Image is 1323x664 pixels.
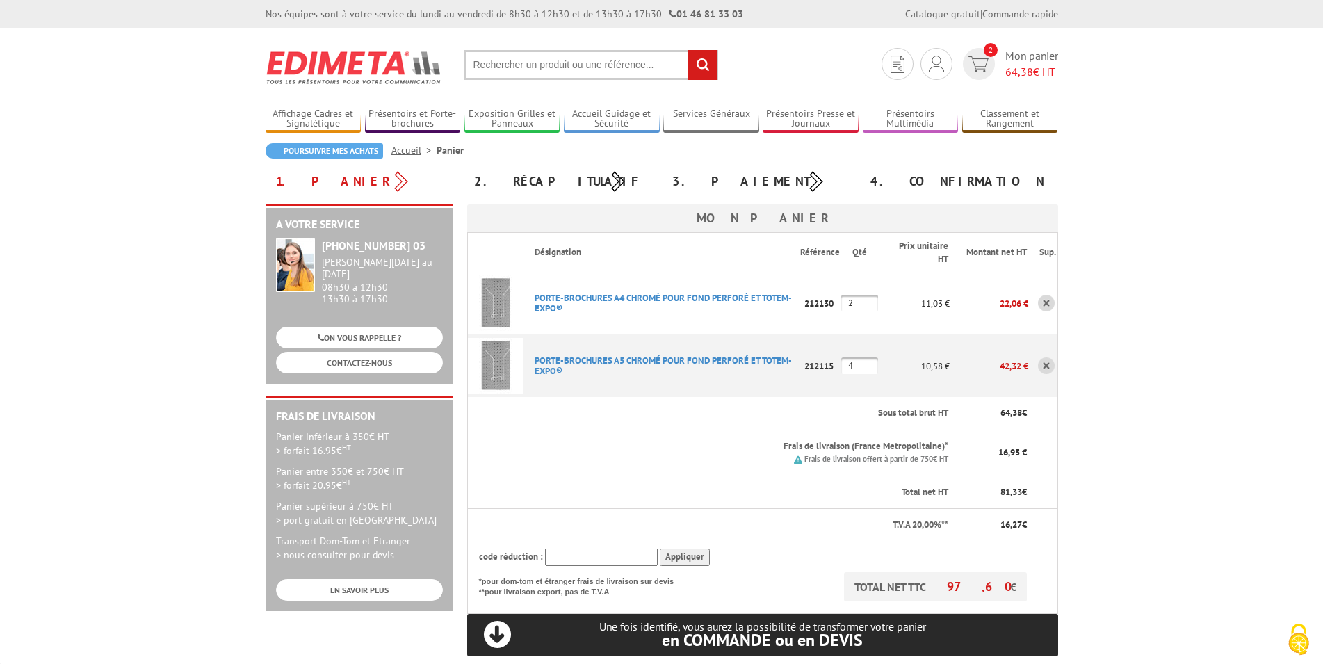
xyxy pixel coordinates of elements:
[663,108,759,131] a: Services Généraux
[479,486,948,499] p: Total net HT
[860,169,1058,194] div: 4. Confirmation
[1281,622,1316,657] img: Cookies (fenêtre modale)
[479,551,543,562] span: code réduction :
[800,291,841,316] p: 212130
[1000,486,1022,498] span: 81,33
[266,143,383,159] a: Poursuivre mes achats
[322,257,443,305] div: 08h30 à 12h30 13h30 à 17h30
[959,48,1058,80] a: devis rapide 2 Mon panier 64,38€ HT
[468,275,523,331] img: PORTE-BROCHURES A4 CHROMé POUR FOND PERFORé ET TOTEM-EXPO®
[276,549,394,561] span: > nous consulter pour devis
[1000,519,1022,531] span: 16,27
[863,108,959,131] a: Présentoirs Multimédia
[889,240,948,266] p: Prix unitaire HT
[962,108,1058,131] a: Classement et Rangement
[322,238,425,252] strong: [PHONE_NUMBER] 03
[564,108,660,131] a: Accueil Guidage et Sécurité
[464,169,662,194] div: 2. Récapitulatif
[535,440,948,453] p: Frais de livraison (France Metropolitaine)*
[662,629,863,651] span: en COMMANDE ou en DEVIS
[929,56,944,72] img: devis rapide
[878,291,949,316] p: 11,03 €
[1028,233,1058,273] th: Sup.
[276,514,437,526] span: > port gratuit en [GEOGRAPHIC_DATA]
[669,8,743,20] strong: 01 46 81 33 03
[982,8,1058,20] a: Commande rapide
[322,257,443,280] div: [PERSON_NAME][DATE] au [DATE]
[535,355,792,377] a: PORTE-BROCHURES A5 CHROMé POUR FOND PERFORé ET TOTEM-EXPO®
[437,143,464,157] li: Panier
[342,477,351,487] sup: HT
[984,43,998,57] span: 2
[365,108,461,131] a: Présentoirs et Porte-brochures
[276,444,351,457] span: > forfait 16.95€
[950,291,1028,316] p: 22,06 €
[523,233,801,273] th: Désignation
[467,204,1058,232] h3: Mon panier
[342,442,351,452] sup: HT
[1005,65,1033,79] span: 64,38
[800,354,841,378] p: 212115
[961,519,1027,532] p: €
[276,579,443,601] a: EN SAVOIR PLUS
[276,534,443,562] p: Transport Dom-Tom et Etranger
[276,327,443,348] a: ON VOUS RAPPELLE ?
[276,430,443,457] p: Panier inférieur à 350€ HT
[1000,407,1022,419] span: 64,38
[266,7,743,21] div: Nos équipes sont à votre service du lundi au vendredi de 8h30 à 12h30 et de 13h30 à 17h30
[878,354,949,378] p: 10,58 €
[276,464,443,492] p: Panier entre 350€ et 750€ HT
[276,352,443,373] a: CONTACTEZ-NOUS
[968,56,989,72] img: devis rapide
[905,7,1058,21] div: |
[844,572,1027,601] p: TOTAL NET TTC €
[266,42,443,93] img: Edimeta
[961,407,1027,420] p: €
[479,572,688,598] p: *pour dom-tom et étranger frais de livraison sur devis **pour livraison export, pas de T.V.A
[467,620,1058,649] p: Une fois identifié, vous aurez la possibilité de transformer votre panier
[763,108,859,131] a: Présentoirs Presse et Journaux
[266,108,362,131] a: Affichage Cadres et Signalétique
[804,454,948,464] small: Frais de livraison offert à partir de 750€ HT
[961,486,1027,499] p: €
[1005,48,1058,80] span: Mon panier
[464,50,718,80] input: Rechercher un produit ou une référence...
[523,397,950,430] th: Sous total brut HT
[961,246,1027,259] p: Montant net HT
[841,233,878,273] th: Qté
[660,549,710,566] input: Appliquer
[1005,64,1058,80] span: € HT
[468,338,523,394] img: PORTE-BROCHURES A5 CHROMé POUR FOND PERFORé ET TOTEM-EXPO®
[905,8,980,20] a: Catalogue gratuit
[947,578,1010,594] span: 97,60
[391,144,437,156] a: Accueil
[276,499,443,527] p: Panier supérieur à 750€ HT
[266,169,464,194] div: 1. Panier
[276,238,315,292] img: widget-service.jpg
[535,292,792,314] a: PORTE-BROCHURES A4 CHROMé POUR FOND PERFORé ET TOTEM-EXPO®
[800,246,840,259] p: Référence
[794,455,802,464] img: picto.png
[688,50,717,80] input: rechercher
[891,56,904,73] img: devis rapide
[1274,617,1323,664] button: Cookies (fenêtre modale)
[276,410,443,423] h2: Frais de Livraison
[276,479,351,492] span: > forfait 20.95€
[950,354,1028,378] p: 42,32 €
[998,446,1027,458] span: 16,95 €
[464,108,560,131] a: Exposition Grilles et Panneaux
[662,169,860,194] div: 3. Paiement
[479,519,948,532] p: T.V.A 20,00%**
[276,218,443,231] h2: A votre service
